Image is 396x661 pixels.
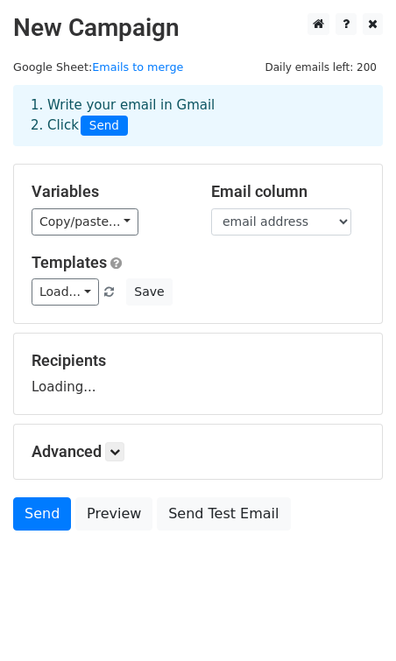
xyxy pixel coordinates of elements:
div: 1. Write your email in Gmail 2. Click [18,95,378,136]
a: Load... [32,278,99,306]
a: Daily emails left: 200 [258,60,383,74]
h5: Variables [32,182,185,201]
span: Send [81,116,128,137]
div: Loading... [32,351,364,397]
span: Daily emails left: 200 [258,58,383,77]
h5: Recipients [32,351,364,370]
a: Templates [32,253,107,271]
a: Emails to merge [92,60,183,74]
a: Copy/paste... [32,208,138,236]
button: Save [126,278,172,306]
a: Preview [75,497,152,531]
h5: Advanced [32,442,364,461]
h5: Email column [211,182,364,201]
a: Send Test Email [157,497,290,531]
small: Google Sheet: [13,60,183,74]
h2: New Campaign [13,13,383,43]
a: Send [13,497,71,531]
